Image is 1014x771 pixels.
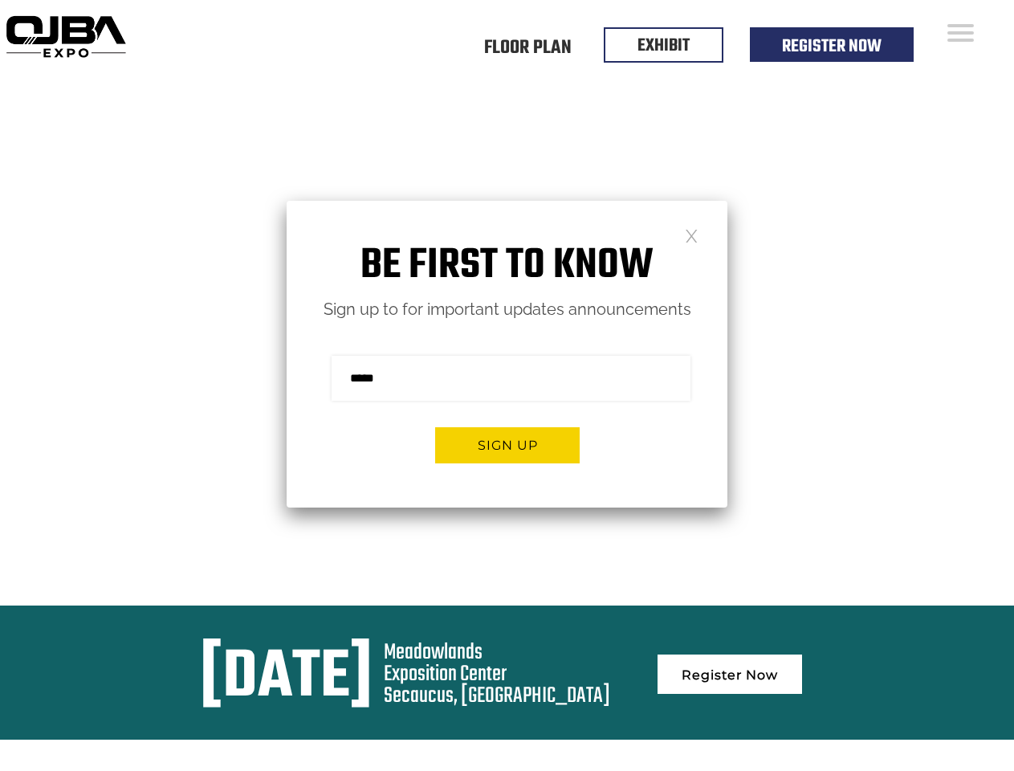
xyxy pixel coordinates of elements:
a: EXHIBIT [637,32,690,59]
a: Register Now [782,33,882,60]
div: Meadowlands Exposition Center Secaucus, [GEOGRAPHIC_DATA] [384,642,610,707]
button: Sign up [435,427,580,463]
a: Register Now [658,655,802,694]
h1: Be first to know [287,241,727,292]
div: [DATE] [200,642,373,716]
a: Close [685,228,698,242]
p: Sign up to for important updates announcements [287,296,727,324]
